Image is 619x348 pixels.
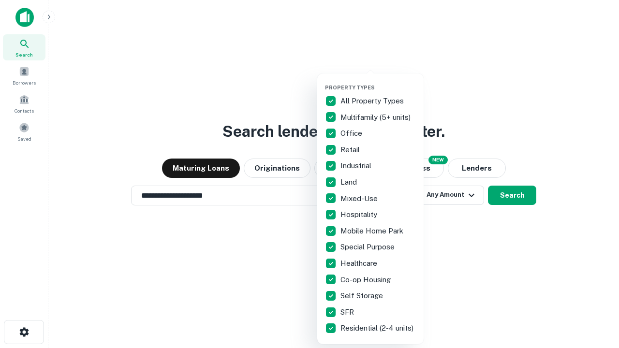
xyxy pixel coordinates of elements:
p: Retail [340,144,362,156]
span: Property Types [325,85,375,90]
p: Mobile Home Park [340,225,405,237]
p: Residential (2-4 units) [340,322,415,334]
p: All Property Types [340,95,406,107]
p: Hospitality [340,209,379,220]
p: Land [340,176,359,188]
p: Office [340,128,364,139]
p: Co-op Housing [340,274,393,286]
p: SFR [340,306,356,318]
p: Special Purpose [340,241,397,253]
p: Multifamily (5+ units) [340,112,413,123]
p: Healthcare [340,258,379,269]
p: Industrial [340,160,373,172]
p: Mixed-Use [340,193,380,204]
iframe: Chat Widget [571,271,619,317]
p: Self Storage [340,290,385,302]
